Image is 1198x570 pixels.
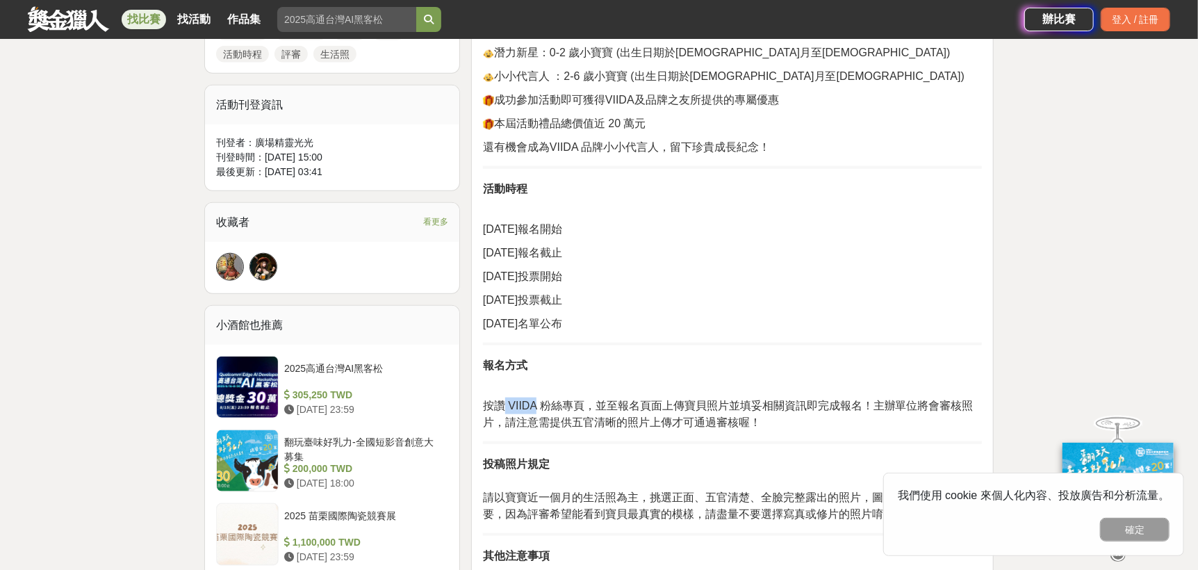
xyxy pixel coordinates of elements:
img: ff197300-f8ee-455f-a0ae-06a3645bc375.jpg [1062,432,1174,525]
div: 活動刊登資訊 [205,85,459,124]
div: 最後更新： [DATE] 03:41 [216,165,448,179]
span: 小小代言人 ：2-6 歲小寶寶 (出生日期於[DEMOGRAPHIC_DATA]月至[DEMOGRAPHIC_DATA]) [483,70,965,82]
span: [DATE]投票截止 [483,294,562,306]
span: 潛力新星：0-2 歲小寶寶 (出生日期於[DEMOGRAPHIC_DATA]月至[DEMOGRAPHIC_DATA]) [483,47,951,58]
a: 2025高通台灣AI黑客松 305,250 TWD [DATE] 23:59 [216,356,448,418]
span: 我們使用 cookie 來個人化內容、投放廣告和分析流量。 [898,489,1170,501]
div: 305,250 TWD [284,388,443,402]
div: 翻玩臺味好乳力-全國短影音創意大募集 [284,435,443,462]
strong: 投稿照片規定 [483,458,550,470]
div: 小酒館也推薦 [205,306,459,345]
div: 刊登者： 廣場精靈光光 [216,136,448,150]
input: 2025高通台灣AI黑客松 [277,7,416,32]
div: [DATE] 23:59 [284,550,443,564]
img: 👶 [483,48,494,59]
button: 確定 [1100,518,1170,541]
span: [DATE]名單公布 [483,318,562,329]
a: 辦比賽 [1024,8,1094,31]
div: [DATE] 23:59 [284,402,443,417]
a: 活動時程 [216,46,269,63]
div: [DATE] 18:00 [284,476,443,491]
span: 看更多 [423,214,448,229]
span: 還有機會成為VIIDA 品牌小小代言人，留下珍貴成長紀念！ [483,141,770,153]
span: [DATE]報名截止 [483,247,562,259]
a: 翻玩臺味好乳力-全國短影音創意大募集 200,000 TWD [DATE] 18:00 [216,430,448,492]
span: [DATE]報名開始 [483,223,562,235]
a: 找比賽 [122,10,166,29]
div: 1,100,000 TWD [284,535,443,550]
a: 找活動 [172,10,216,29]
div: 刊登時間： [DATE] 15:00 [216,150,448,165]
div: 2025 苗栗國際陶瓷競賽展 [284,509,443,535]
div: 2025高通台灣AI黑客松 [284,361,443,388]
a: 生活照 [313,46,356,63]
a: 評審 [274,46,308,63]
img: 🎁 [483,119,494,130]
span: [DATE]投票開始 [483,270,562,282]
div: 200,000 TWD [284,462,443,476]
span: 成功參加活動即可獲得VIIDA及品牌之友所提供的專屬優惠 [483,94,779,106]
img: 👶 [483,72,494,83]
a: Avatar [249,253,277,281]
img: 🎁 [483,95,494,106]
span: 本屆活動禮品總價值近 20 萬元 [483,117,646,129]
span: 請以寶寶近一個月的生活照為主，挑選正面、五官清楚、全臉完整露出的照片，圖片的清晰度也很重要，因為評審希望能看到寶貝最真實的模樣，請盡量不要選擇寫真或修片的照片唷！ [483,491,972,520]
strong: 活動時程 [483,183,527,195]
span: 按讚 VIIDA 粉絲專頁，並至報名頁面上傳寶貝照片並填妥相關資訊即完成報名！主辦單位將會審核照片，請注意需提供五官清晰的照片上傳才可通過審核喔！ [483,400,974,428]
img: Avatar [250,254,277,280]
div: 登入 / 註冊 [1101,8,1170,31]
strong: 其他注意事項 [483,550,550,562]
a: Avatar [216,253,244,281]
img: Avatar [217,254,243,280]
a: 2025 苗栗國際陶瓷競賽展 1,100,000 TWD [DATE] 23:59 [216,503,448,566]
strong: 報名方式 [483,359,527,371]
span: 收藏者 [216,216,249,228]
a: 作品集 [222,10,266,29]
